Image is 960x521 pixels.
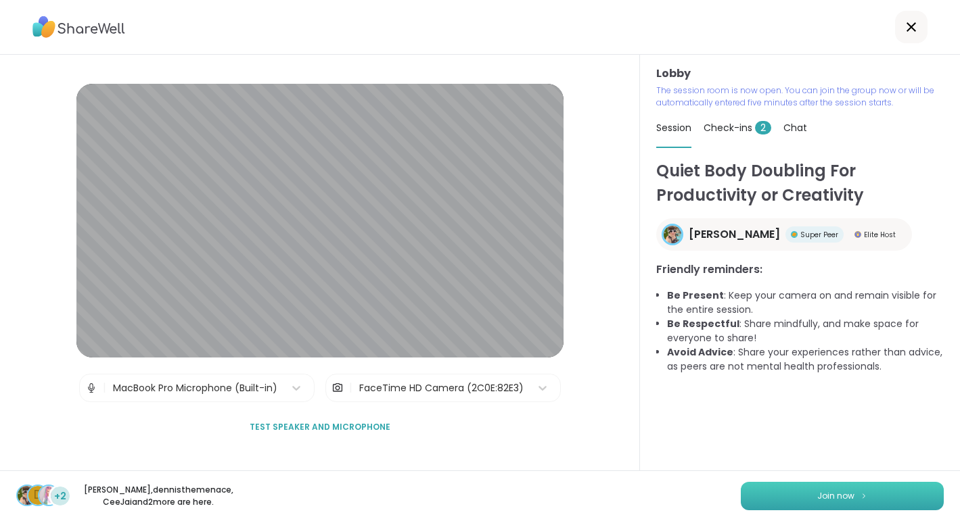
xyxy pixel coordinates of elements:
[656,121,691,134] span: Session
[667,317,944,345] li: : Share mindfully, and make space for everyone to share!
[54,489,66,503] span: +2
[113,381,277,395] div: MacBook Pro Microphone (Built-in)
[359,381,524,395] div: FaceTime HD Camera (2C0E:82E3)
[791,231,798,238] img: Super Peer
[656,159,944,207] h1: Quiet Body Doubling For Productivity or Creativity
[656,262,944,278] h3: Friendly reminders:
[667,345,944,374] li: : Share your experiences rather than advice, as peers are not mental health professionals.
[39,486,58,505] img: CeeJai
[667,289,724,302] b: Be Present
[860,492,868,499] img: ShareWell Logomark
[664,226,681,243] img: Adrienne_QueenOfTheDawn
[689,226,780,243] span: [PERSON_NAME]
[244,413,396,441] button: Test speaker and microphone
[250,421,390,433] span: Test speaker and microphone
[83,484,234,508] p: [PERSON_NAME] , dennisthemenace , CeeJai and 2 more are here.
[656,218,912,251] a: Adrienne_QueenOfTheDawn[PERSON_NAME]Super PeerSuper PeerElite HostElite Host
[349,374,352,401] span: |
[667,289,944,317] li: : Keep your camera on and remain visible for the entire session.
[656,66,944,82] h3: Lobby
[332,374,344,401] img: Camera
[85,374,97,401] img: Microphone
[817,490,854,502] span: Join now
[854,231,861,238] img: Elite Host
[103,374,106,401] span: |
[667,317,739,330] b: Be Respectful
[32,11,125,43] img: ShareWell Logo
[656,84,944,109] p: The session room is now open. You can join the group now or will be automatically entered five mi...
[755,121,771,134] span: 2
[800,230,838,240] span: Super Peer
[18,486,37,505] img: Adrienne_QueenOfTheDawn
[741,482,944,510] button: Join now
[864,230,896,240] span: Elite Host
[34,487,42,504] span: d
[783,121,807,134] span: Chat
[667,345,733,359] b: Avoid Advice
[704,121,771,134] span: Check-ins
